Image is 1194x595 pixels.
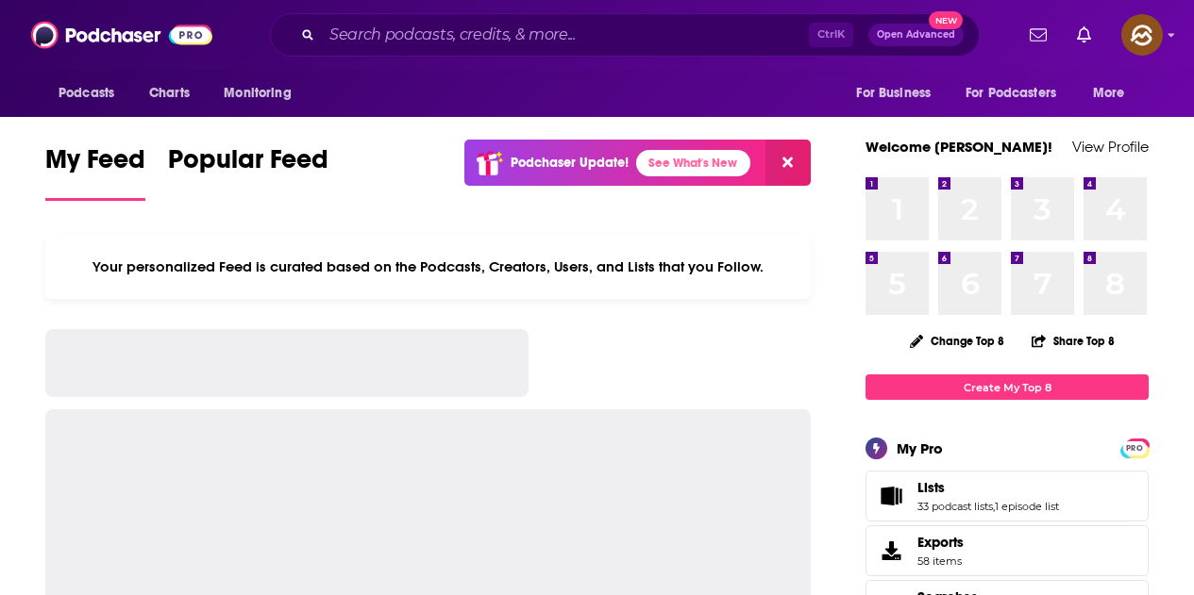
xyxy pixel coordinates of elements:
[45,143,145,201] a: My Feed
[966,80,1056,107] span: For Podcasters
[1072,138,1149,156] a: View Profile
[995,500,1059,513] a: 1 episode list
[168,143,328,201] a: Popular Feed
[917,479,945,496] span: Lists
[1121,14,1163,56] button: Show profile menu
[929,11,963,29] span: New
[877,30,955,40] span: Open Advanced
[917,554,964,568] span: 58 items
[45,143,145,187] span: My Feed
[511,155,629,171] p: Podchaser Update!
[897,439,943,457] div: My Pro
[168,143,328,187] span: Popular Feed
[59,80,114,107] span: Podcasts
[1121,14,1163,56] img: User Profile
[917,479,1059,496] a: Lists
[1123,440,1146,455] a: PRO
[45,75,139,111] button: open menu
[1123,441,1146,455] span: PRO
[636,150,750,176] a: See What's New
[993,500,995,513] span: ,
[322,20,809,50] input: Search podcasts, credits, & more...
[1031,322,1116,359] button: Share Top 8
[809,23,853,47] span: Ctrl K
[866,471,1149,521] span: Lists
[866,138,1052,156] a: Welcome [PERSON_NAME]!
[149,80,190,107] span: Charts
[31,17,212,53] img: Podchaser - Follow, Share and Rate Podcasts
[137,75,201,111] a: Charts
[1080,75,1149,111] button: open menu
[210,75,315,111] button: open menu
[270,13,980,57] div: Search podcasts, credits, & more...
[866,525,1149,576] a: Exports
[224,80,291,107] span: Monitoring
[917,534,964,551] span: Exports
[953,75,1084,111] button: open menu
[868,24,964,46] button: Open AdvancedNew
[872,483,910,509] a: Lists
[1121,14,1163,56] span: Logged in as hey85204
[1069,19,1099,51] a: Show notifications dropdown
[1093,80,1125,107] span: More
[45,235,811,299] div: Your personalized Feed is curated based on the Podcasts, Creators, Users, and Lists that you Follow.
[899,329,1016,353] button: Change Top 8
[872,537,910,564] span: Exports
[1022,19,1054,51] a: Show notifications dropdown
[856,80,931,107] span: For Business
[866,374,1149,400] a: Create My Top 8
[917,500,993,513] a: 33 podcast lists
[843,75,954,111] button: open menu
